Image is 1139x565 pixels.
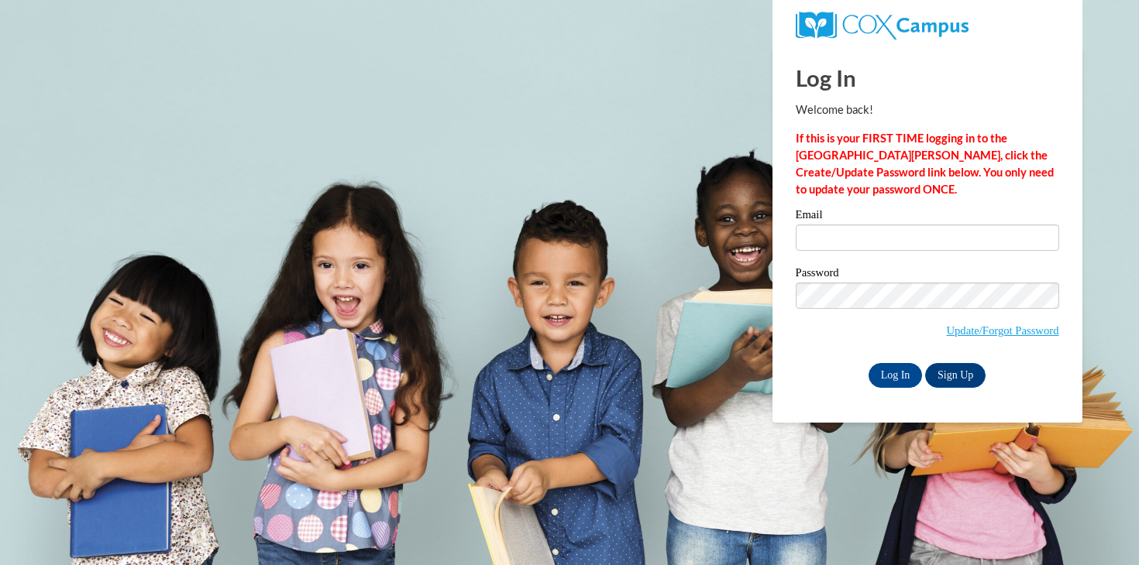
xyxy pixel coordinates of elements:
p: Welcome back! [796,101,1059,118]
input: Log In [869,363,923,388]
a: Update/Forgot Password [946,324,1058,337]
h1: Log In [796,62,1059,94]
label: Password [796,267,1059,282]
img: COX Campus [796,12,969,39]
strong: If this is your FIRST TIME logging in to the [GEOGRAPHIC_DATA][PERSON_NAME], click the Create/Upd... [796,132,1054,196]
a: COX Campus [796,18,969,31]
label: Email [796,209,1059,224]
a: Sign Up [925,363,986,388]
